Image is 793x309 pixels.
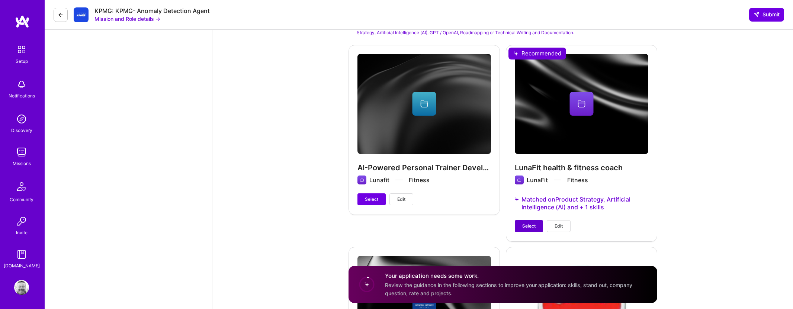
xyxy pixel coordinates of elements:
button: Submit [749,8,784,21]
img: discovery [14,112,29,126]
button: Edit [547,220,571,232]
img: Invite [14,214,29,229]
button: Select [357,193,386,205]
h4: Your application needs some work. [385,272,648,280]
a: User Avatar [12,280,31,295]
div: Missions [13,160,31,167]
button: Mission and Role details → [94,15,160,23]
div: Invite [16,229,28,236]
img: teamwork [14,145,29,160]
div: Community [10,196,33,203]
button: Select [515,220,543,232]
div: Notifications [9,92,35,100]
span: Select [522,223,536,229]
img: Company Logo [74,7,89,22]
img: User Avatar [14,280,29,295]
span: Select [365,196,378,203]
button: Edit [389,193,413,205]
img: Community [13,178,30,196]
div: KPMG: KPMG- Anomaly Detection Agent [94,7,210,15]
img: guide book [14,247,29,262]
span: Edit [397,196,405,203]
div: Setup [16,57,28,65]
i: icon SendLight [754,12,760,17]
span: Edit [555,223,563,229]
i: icon LeftArrowDark [58,12,64,18]
img: logo [15,15,30,28]
span: Review the guidance in the following sections to improve your application: skills, stand out, com... [385,282,632,296]
img: bell [14,77,29,92]
div: [DOMAIN_NAME] [4,262,40,270]
div: Discovery [11,126,32,134]
img: setup [14,42,29,57]
span: Submit [754,11,780,18]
